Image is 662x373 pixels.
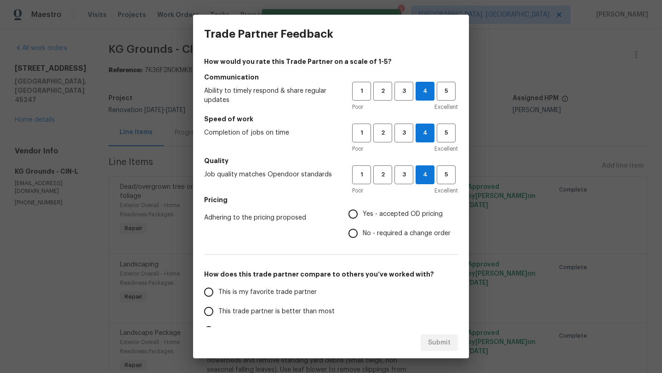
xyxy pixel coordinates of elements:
[218,326,337,336] span: This trade partner is par for the course
[437,165,456,184] button: 5
[204,128,337,137] span: Completion of jobs on time
[438,86,455,96] span: 5
[437,82,456,101] button: 5
[394,165,413,184] button: 3
[353,128,370,138] span: 1
[373,124,392,142] button: 2
[394,82,413,101] button: 3
[434,144,458,153] span: Excellent
[395,128,412,138] span: 3
[204,270,458,279] h5: How does this trade partner compare to others you’ve worked with?
[373,82,392,101] button: 2
[204,156,458,165] h5: Quality
[352,82,371,101] button: 1
[416,86,434,96] span: 4
[416,170,434,180] span: 4
[204,73,458,82] h5: Communication
[438,128,455,138] span: 5
[352,124,371,142] button: 1
[353,170,370,180] span: 1
[352,144,363,153] span: Poor
[416,82,434,101] button: 4
[218,288,317,297] span: This is my favorite trade partner
[394,124,413,142] button: 3
[204,57,458,66] h4: How would you rate this Trade Partner on a scale of 1-5?
[204,170,337,179] span: Job quality matches Opendoor standards
[416,128,434,138] span: 4
[373,165,392,184] button: 2
[353,86,370,96] span: 1
[204,114,458,124] h5: Speed of work
[438,170,455,180] span: 5
[363,209,443,219] span: Yes - accepted OD pricing
[352,165,371,184] button: 1
[395,170,412,180] span: 3
[204,195,458,204] h5: Pricing
[204,28,333,40] h3: Trade Partner Feedback
[218,307,335,316] span: This trade partner is better than most
[204,86,337,105] span: Ability to timely respond & share regular updates
[437,124,456,142] button: 5
[374,86,391,96] span: 2
[416,124,434,142] button: 4
[374,170,391,180] span: 2
[416,165,434,184] button: 4
[352,186,363,195] span: Poor
[395,86,412,96] span: 3
[348,204,458,243] div: Pricing
[434,186,458,195] span: Excellent
[374,128,391,138] span: 2
[363,229,451,238] span: No - required a change order
[352,102,363,112] span: Poor
[434,102,458,112] span: Excellent
[204,213,334,222] span: Adhering to the pricing proposed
